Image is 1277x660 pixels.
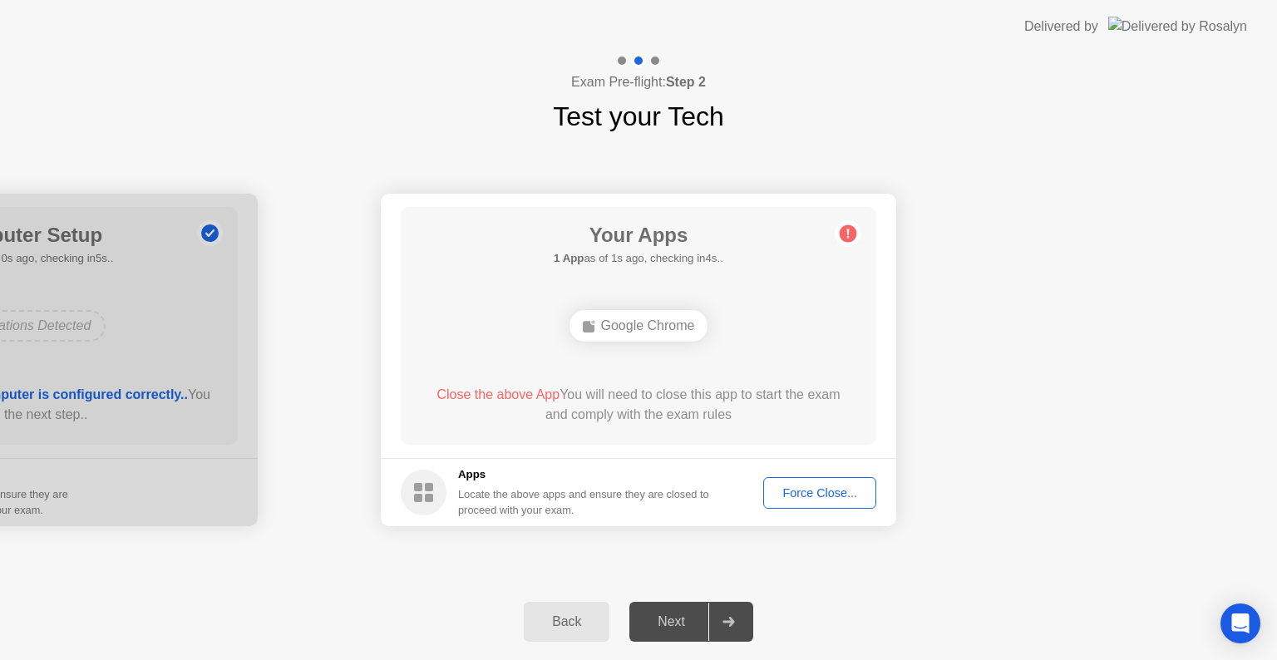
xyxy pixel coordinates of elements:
h4: Exam Pre-flight: [571,72,706,92]
button: Next [629,602,753,642]
button: Force Close... [763,477,876,509]
div: Open Intercom Messenger [1220,603,1260,643]
div: Locate the above apps and ensure they are closed to proceed with your exam. [458,486,710,518]
div: Back [529,614,604,629]
h1: Test your Tech [553,96,724,136]
div: Delivered by [1024,17,1098,37]
div: Next [634,614,708,629]
div: Force Close... [769,486,870,500]
div: Google Chrome [569,310,708,342]
span: Close the above App [436,387,560,401]
img: Delivered by Rosalyn [1108,17,1247,36]
button: Back [524,602,609,642]
div: You will need to close this app to start the exam and comply with the exam rules [425,385,853,425]
h5: Apps [458,466,710,483]
b: Step 2 [666,75,706,89]
b: 1 App [554,252,584,264]
h1: Your Apps [554,220,723,250]
h5: as of 1s ago, checking in4s.. [554,250,723,267]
